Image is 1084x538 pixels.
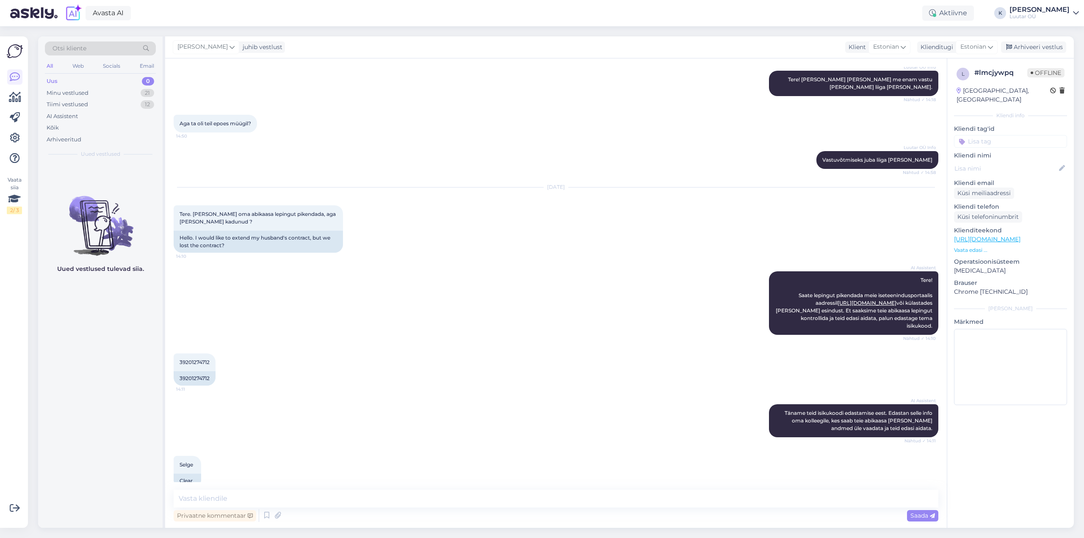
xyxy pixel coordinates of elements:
[954,179,1067,188] p: Kliendi email
[1027,68,1065,77] span: Offline
[954,211,1022,223] div: Küsi telefoninumbrit
[962,71,965,77] span: l
[174,371,216,386] div: 39201274712
[47,77,58,86] div: Uus
[71,61,86,72] div: Web
[954,112,1067,119] div: Kliendi info
[954,135,1067,148] input: Lisa tag
[954,287,1067,296] p: Chrome [TECHNICAL_ID]
[81,150,120,158] span: Uued vestlused
[954,235,1020,243] a: [URL][DOMAIN_NAME]
[957,86,1050,104] div: [GEOGRAPHIC_DATA], [GEOGRAPHIC_DATA]
[954,164,1057,173] input: Lisa nimi
[904,397,936,404] span: AI Assistent
[904,97,936,103] span: Nähtud ✓ 14:18
[954,317,1067,326] p: Märkmed
[954,202,1067,211] p: Kliendi telefon
[47,89,88,97] div: Minu vestlused
[239,43,282,52] div: juhib vestlust
[174,231,343,253] div: Hello. I would like to extend my husband's contract, but we lost the contract?
[903,335,936,342] span: Nähtud ✓ 14:10
[180,120,251,127] span: Aga ta oli teil epoes müügil?
[954,257,1067,266] p: Operatsioonisüsteem
[1009,6,1079,20] a: [PERSON_NAME]Luutar OÜ
[141,100,154,109] div: 12
[904,64,936,70] span: Luutar OÜ Info
[960,42,986,52] span: Estonian
[954,151,1067,160] p: Kliendi nimi
[1009,6,1070,13] div: [PERSON_NAME]
[53,44,86,53] span: Otsi kliente
[176,133,208,139] span: 14:50
[45,61,55,72] div: All
[101,61,122,72] div: Socials
[903,169,936,176] span: Nähtud ✓ 14:58
[47,135,81,144] div: Arhiveeritud
[785,410,934,431] span: Täname teid isikukoodi edastamise eest. Edastan selle info oma kolleegile, kes saab teie abikaasa...
[174,474,201,488] div: Clear
[954,188,1014,199] div: Küsi meiliaadressi
[174,510,256,521] div: Privaatne kommentaar
[176,253,208,259] span: 14:10
[47,124,59,132] div: Kõik
[174,183,938,191] div: [DATE]
[776,277,934,329] span: Tere! Saate lepingut pikendada meie iseteenindusportaalis aadressil või külastades [PERSON_NAME] ...
[873,42,899,52] span: Estonian
[910,512,935,519] span: Saada
[1001,41,1066,53] div: Arhiveeri vestlus
[38,181,163,257] img: No chats
[1009,13,1070,20] div: Luutar OÜ
[180,359,210,365] span: 39201274712
[47,112,78,121] div: AI Assistent
[7,207,22,214] div: 2 / 3
[954,266,1067,275] p: [MEDICAL_DATA]
[845,43,866,52] div: Klient
[86,6,131,20] a: Avasta AI
[917,43,953,52] div: Klienditugi
[176,386,208,392] span: 14:11
[954,226,1067,235] p: Klienditeekond
[180,461,193,468] span: Selge
[142,77,154,86] div: 0
[141,89,154,97] div: 21
[64,4,82,22] img: explore-ai
[994,7,1006,19] div: K
[954,305,1067,312] div: [PERSON_NAME]
[138,61,156,72] div: Email
[922,6,974,21] div: Aktiivne
[954,246,1067,254] p: Vaata edasi ...
[904,438,936,444] span: Nähtud ✓ 14:11
[180,211,337,225] span: Tere. [PERSON_NAME] oma abikaasa lepingut pikendada, aga [PERSON_NAME] kadunud ?
[954,279,1067,287] p: Brauser
[822,157,932,163] span: Vastuvõtmiseks juba liiga [PERSON_NAME]
[788,76,934,90] span: Tere! [PERSON_NAME] [PERSON_NAME] me enam vastu [PERSON_NAME] liiga [PERSON_NAME].
[177,42,228,52] span: [PERSON_NAME]
[838,300,896,306] a: [URL][DOMAIN_NAME]
[7,43,23,59] img: Askly Logo
[904,144,936,151] span: Luutar OÜ Info
[7,176,22,214] div: Vaata siia
[954,124,1067,133] p: Kliendi tag'id
[974,68,1027,78] div: # lmcjywpq
[57,265,144,273] p: Uued vestlused tulevad siia.
[904,265,936,271] span: AI Assistent
[47,100,88,109] div: Tiimi vestlused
